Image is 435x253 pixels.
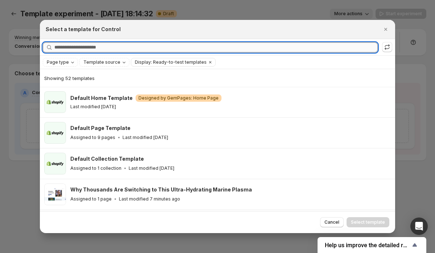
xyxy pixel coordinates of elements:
h3: Default Page Template [70,125,130,132]
p: Assigned to 1 collection [70,165,121,171]
span: Designed by GemPages: Home Page [138,95,219,101]
p: Last modified [DATE] [129,165,174,171]
p: Last modified 7 minutes ago [119,196,180,202]
h3: Why Thousands Are Switching to This Ultra-Hydrating Marine Plasma [70,186,252,193]
span: Page type [47,59,69,65]
img: Default Page Template [44,122,66,144]
button: Show survey - Help us improve the detailed report for A/B campaigns [325,241,419,249]
span: Showing 52 templates [44,75,95,81]
h3: Default Home Template [70,94,133,102]
p: Assigned to 1 page [70,196,112,202]
p: Last modified [DATE] [123,135,168,140]
img: Default Home Template [44,91,66,113]
button: Page type [43,58,78,66]
button: Close [381,24,391,34]
h3: Default Collection Template [70,155,144,163]
div: Open Intercom Messenger [410,218,428,235]
span: Template source [83,59,120,65]
img: Default Collection Template [44,153,66,174]
button: Cancel [320,217,344,227]
span: Help us improve the detailed report for A/B campaigns [325,242,410,249]
p: Assigned to 9 pages [70,135,115,140]
button: Template source [80,58,129,66]
span: Cancel [324,219,339,225]
p: Last modified [DATE] [70,104,116,110]
h2: Select a template for Control [46,26,121,33]
span: Display: Ready-to-test templates [135,59,207,65]
button: Display: Ready-to-test templates [131,58,207,66]
button: Clear [207,58,214,66]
